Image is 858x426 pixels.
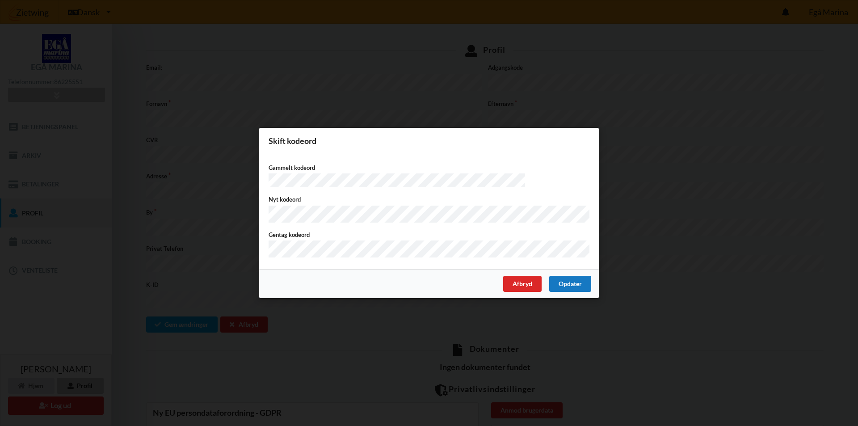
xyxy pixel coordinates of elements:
[549,276,591,292] div: Opdater
[269,195,589,203] label: Nyt kodeord
[269,164,589,172] label: Gammelt kodeord
[269,231,589,239] label: Gentag kodeord
[503,276,542,292] div: Afbryd
[259,128,599,154] div: Skift kodeord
